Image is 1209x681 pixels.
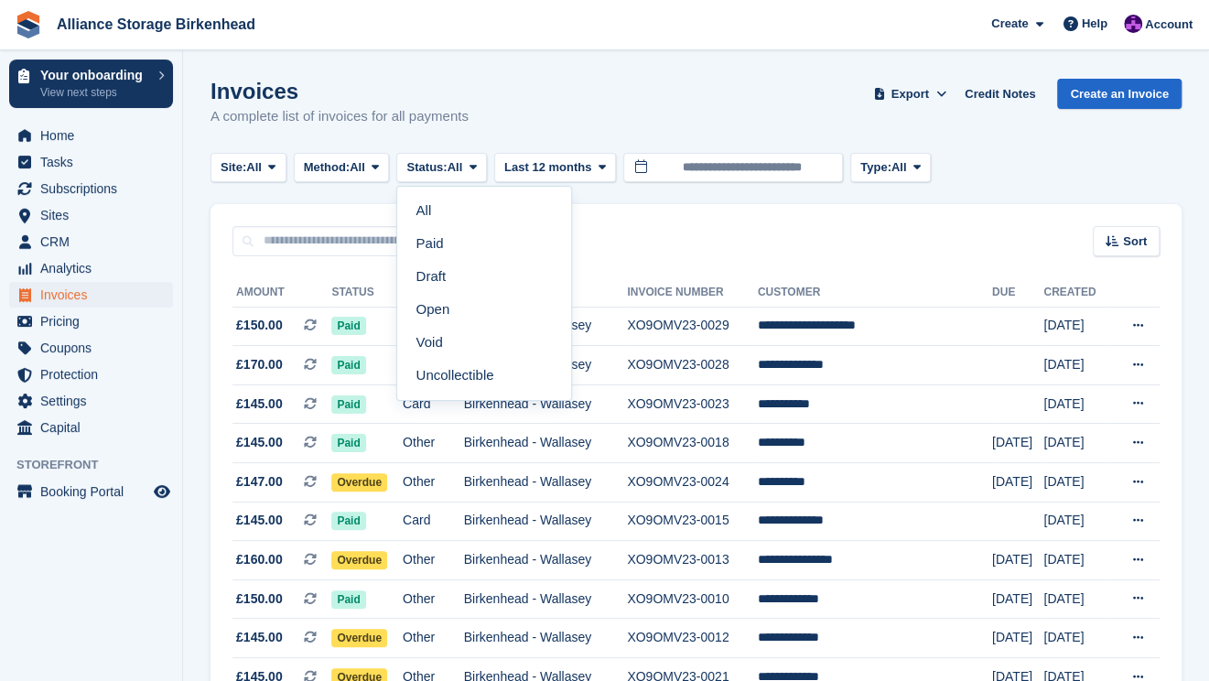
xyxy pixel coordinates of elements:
td: Birkenhead - Wallasey [464,384,628,424]
td: XO9OMV23-0023 [627,384,757,424]
button: Site: All [210,153,286,183]
td: XO9OMV23-0029 [627,307,757,346]
td: Birkenhead - Wallasey [464,579,628,619]
td: XO9OMV23-0028 [627,346,757,385]
span: Create [991,15,1028,33]
td: [DATE] [992,463,1043,503]
span: Overdue [331,629,387,647]
a: Alliance Storage Birkenhead [49,9,263,39]
button: Export [869,79,950,109]
a: menu [9,479,173,504]
td: XO9OMV23-0024 [627,463,757,503]
td: Other [403,463,464,503]
span: £145.00 [236,433,283,452]
td: [DATE] [1043,579,1110,619]
span: Paid [331,512,365,530]
a: Uncollectible [405,359,564,392]
span: Paid [331,395,365,414]
td: Birkenhead - Wallasey [464,463,628,503]
button: Type: All [850,153,931,183]
a: menu [9,415,173,440]
a: menu [9,308,173,334]
span: £147.00 [236,472,283,492]
a: menu [9,229,173,254]
span: Help [1082,15,1107,33]
a: menu [9,255,173,281]
span: Tasks [40,149,150,175]
td: XO9OMV23-0015 [627,502,757,541]
a: Draft [405,260,564,293]
td: [DATE] [1043,541,1110,580]
span: Overdue [331,551,387,569]
td: [DATE] [1043,424,1110,463]
span: Method: [304,158,351,177]
td: [DATE] [1043,384,1110,424]
td: [DATE] [1043,307,1110,346]
td: Other [403,424,464,463]
th: Due [992,278,1043,308]
td: Birkenhead - Wallasey [464,502,628,541]
span: £145.00 [236,511,283,530]
span: Sites [40,202,150,228]
span: All [448,158,463,177]
a: All [405,194,564,227]
a: menu [9,123,173,148]
p: Your onboarding [40,69,149,81]
th: Status [331,278,403,308]
a: menu [9,335,173,361]
span: £150.00 [236,589,283,609]
span: Booking Portal [40,479,150,504]
td: XO9OMV23-0013 [627,541,757,580]
td: Card [403,502,464,541]
span: Paid [331,317,365,335]
button: Last 12 months [494,153,616,183]
td: [DATE] [992,424,1043,463]
td: [DATE] [992,619,1043,658]
span: Overdue [331,473,387,492]
span: Settings [40,388,150,414]
h1: Invoices [210,79,469,103]
th: Created [1043,278,1110,308]
span: Subscriptions [40,176,150,201]
span: All [350,158,365,177]
td: Birkenhead - Wallasey [464,541,628,580]
td: [DATE] [992,541,1043,580]
th: Amount [232,278,331,308]
a: Void [405,326,564,359]
th: Customer [758,278,992,308]
td: Other [403,541,464,580]
a: Open [405,293,564,326]
span: Protection [40,362,150,387]
a: menu [9,282,173,308]
span: Paid [331,356,365,374]
button: Status: All [396,153,486,183]
span: Site: [221,158,246,177]
a: menu [9,388,173,414]
td: XO9OMV23-0010 [627,579,757,619]
a: menu [9,149,173,175]
span: Analytics [40,255,150,281]
a: Preview store [151,481,173,503]
span: Last 12 months [504,158,591,177]
td: [DATE] [1043,463,1110,503]
span: £170.00 [236,355,283,374]
span: £145.00 [236,395,283,414]
td: Other [403,579,464,619]
span: Type: [860,158,891,177]
img: Romilly Norton [1124,15,1142,33]
th: Invoice Number [627,278,757,308]
span: CRM [40,229,150,254]
p: A complete list of invoices for all payments [210,106,469,127]
td: [DATE] [992,579,1043,619]
span: Home [40,123,150,148]
td: Birkenhead - Wallasey [464,424,628,463]
span: £145.00 [236,628,283,647]
span: Paid [331,434,365,452]
td: [DATE] [1043,619,1110,658]
span: All [891,158,907,177]
span: Status: [406,158,447,177]
span: Storefront [16,456,182,474]
button: Method: All [294,153,390,183]
p: View next steps [40,84,149,101]
td: XO9OMV23-0018 [627,424,757,463]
